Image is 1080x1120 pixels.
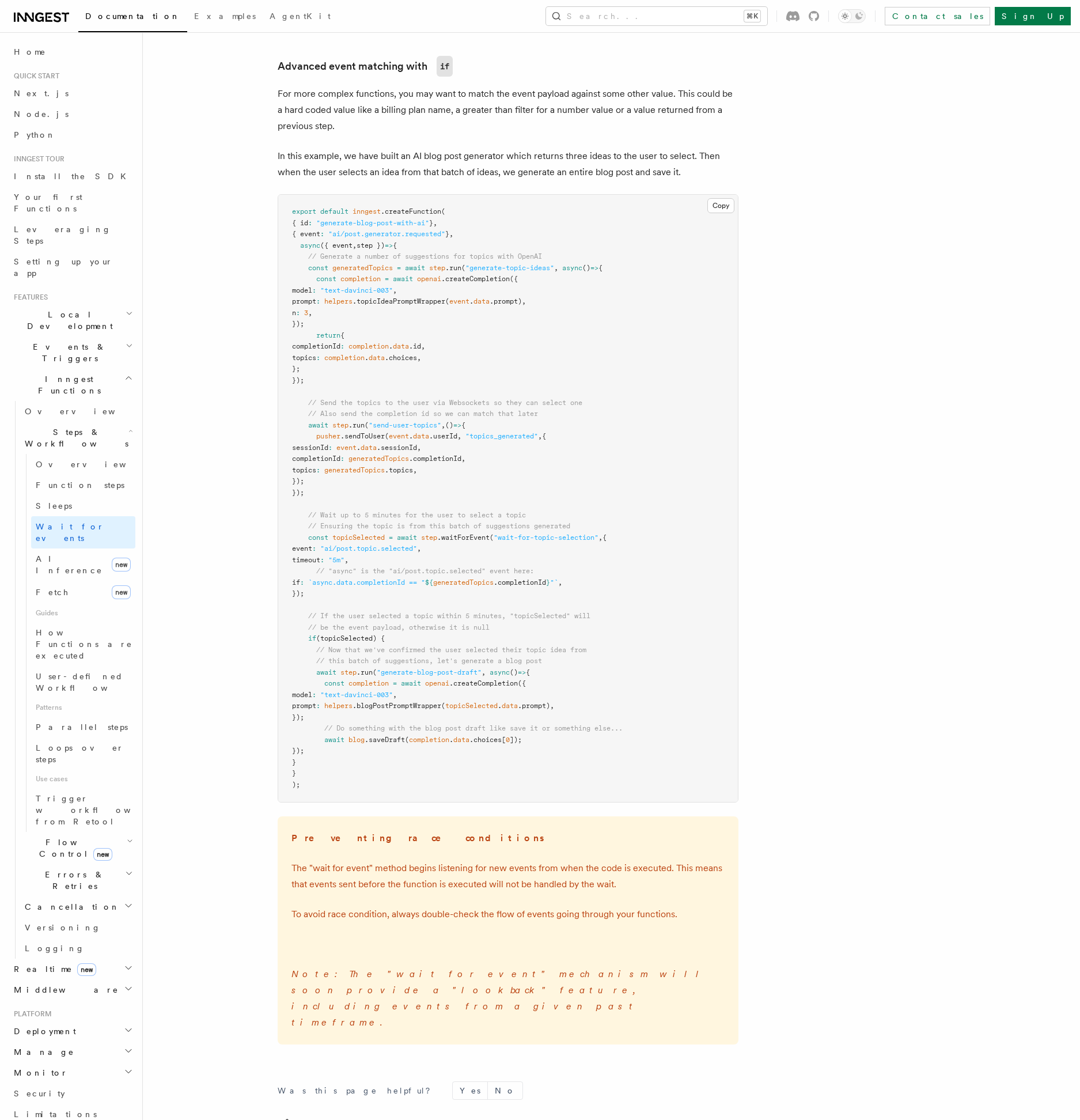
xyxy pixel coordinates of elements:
[112,558,131,572] span: new
[31,454,135,475] a: Overview
[385,432,389,440] span: (
[20,896,135,917] button: Cancellation
[308,410,538,418] span: // Also send the completion id so we can match that later
[417,544,421,553] span: ,
[36,480,124,490] span: Function steps
[36,794,162,826] span: Trigger workflows from Retool
[340,455,344,463] span: :
[365,736,405,744] span: .saveDraft
[312,286,316,294] span: :
[31,516,135,548] a: Wait for events
[20,832,135,864] button: Flow Controlnew
[445,702,498,710] span: topicSelected
[316,668,336,676] span: await
[494,578,546,587] span: .completionId
[9,1062,135,1083] button: Monitor
[469,297,473,305] span: .
[995,7,1071,25] a: Sign Up
[9,293,48,302] span: Features
[292,489,304,497] span: });
[433,219,437,227] span: ,
[461,421,465,429] span: {
[14,130,56,139] span: Python
[324,736,344,744] span: await
[36,743,124,764] span: Loops over steps
[31,495,135,516] a: Sleeps
[353,241,357,249] span: ,
[316,354,320,362] span: :
[316,646,586,654] span: // Now that we've confirmed the user selected their topic idea from
[437,56,453,77] code: if
[409,455,461,463] span: .completionId
[14,225,111,245] span: Leveraging Steps
[9,104,135,124] a: Node.js
[490,297,522,305] span: .prompt)
[292,477,304,485] span: });
[20,454,135,832] div: Steps & Workflows
[328,444,332,452] span: :
[308,264,328,272] span: const
[393,286,397,294] span: ,
[449,297,469,305] span: event
[9,166,135,187] a: Install the SDK
[9,187,135,219] a: Your first Functions
[393,679,397,687] span: =
[112,585,131,599] span: new
[401,679,421,687] span: await
[441,702,445,710] span: (
[707,198,734,213] button: Copy
[465,264,554,272] span: "generate-topic-ideas"
[292,556,320,564] span: timeout
[429,219,433,227] span: }
[316,219,429,227] span: "generate-blog-post-with-ai"
[546,578,550,587] span: }
[9,959,135,979] button: Realtimenew
[36,588,69,597] span: Fetch
[490,668,510,676] span: async
[328,556,344,564] span: "5m"
[292,376,304,384] span: });
[377,444,417,452] span: .sessionId
[510,275,518,283] span: ({
[340,342,344,350] span: :
[357,241,385,249] span: step })
[357,444,361,452] span: .
[449,230,453,238] span: ,
[25,923,101,932] span: Versioning
[385,241,393,249] span: =>
[36,722,128,732] span: Parallel steps
[316,657,542,665] span: // this batch of suggestions, let's generate a blog post
[332,264,393,272] span: generatedTopics
[292,544,312,553] span: event
[417,354,421,362] span: ,
[292,230,320,238] span: { event
[14,257,113,278] span: Setting up your app
[320,544,417,553] span: "ai/post.topic.selected"
[328,230,445,238] span: "ai/post.generator.requested"
[324,724,623,732] span: // Do something with the blog post draft like save it or something else...
[9,71,59,81] span: Quick start
[31,475,135,495] a: Function steps
[77,963,96,976] span: new
[885,7,990,25] a: Contact sales
[308,252,542,260] span: // Generate a number of suggestions for topics with OpenAI
[9,309,126,332] span: Local Development
[292,713,304,721] span: });
[308,623,490,631] span: // be the event payload, otherwise it is null
[31,698,135,717] span: Patterns
[36,522,104,543] span: Wait for events
[312,544,316,553] span: :
[20,401,135,422] a: Overview
[308,309,312,317] span: ,
[316,331,340,339] span: return
[9,219,135,251] a: Leveraging Steps
[31,581,135,604] a: Fetchnew
[20,422,135,454] button: Steps & Workflows
[453,736,469,744] span: data
[308,634,316,642] span: if
[449,679,518,687] span: .createCompletion
[292,589,304,597] span: });
[445,297,449,305] span: (
[369,354,385,362] span: data
[31,788,135,832] a: Trigger workflows from Retool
